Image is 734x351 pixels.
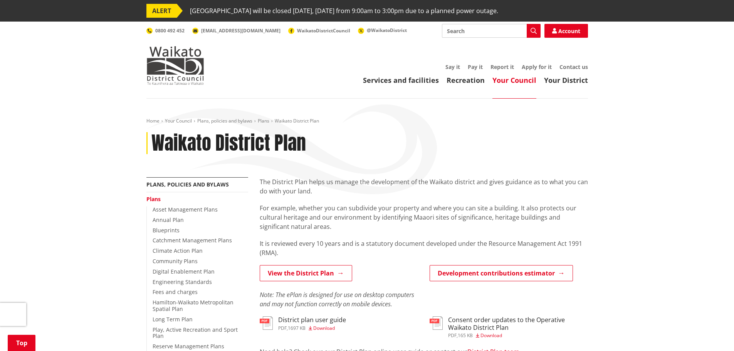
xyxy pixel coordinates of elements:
[153,288,198,296] a: Fees and charges
[260,177,588,196] p: The District Plan helps us manage the development of the Waikato district and gives guidance as t...
[430,316,443,330] img: document-pdf.svg
[153,343,224,350] a: Reserve Management Plans
[260,291,414,308] em: Note: The ePlan is designed for use on desktop computers and may not function correctly on mobile...
[190,4,498,18] span: [GEOGRAPHIC_DATA] will be closed [DATE], [DATE] from 9:00am to 3:00pm due to a planned power outage.
[278,326,346,331] div: ,
[430,265,573,281] a: Development contributions estimator
[544,24,588,38] a: Account
[445,63,460,71] a: Say it
[363,76,439,85] a: Services and facilities
[153,247,203,254] a: Climate Action Plan
[146,195,161,203] a: Plans
[260,239,588,257] p: It is reviewed every 10 years and is a statutory document developed under the Resource Management...
[153,299,233,312] a: Hamilton-Waikato Metropolitan Spatial Plan
[153,316,193,323] a: Long Term Plan
[288,325,306,331] span: 1697 KB
[8,335,35,351] a: Top
[313,325,335,331] span: Download
[153,227,180,234] a: Blueprints
[153,216,184,223] a: Annual Plan
[151,132,306,155] h1: Waikato District Plan
[367,27,407,34] span: @WaikatoDistrict
[278,316,346,324] h3: District plan user guide
[442,24,541,38] input: Search input
[278,325,287,331] span: pdf
[260,316,273,330] img: document-pdf.svg
[522,63,552,71] a: Apply for it
[358,27,407,34] a: @WaikatoDistrict
[165,118,192,124] a: Your Council
[146,4,177,18] span: ALERT
[448,333,588,338] div: ,
[146,27,185,34] a: 0800 492 452
[146,118,160,124] a: Home
[260,316,346,330] a: District plan user guide pdf,1697 KB Download
[146,181,229,188] a: Plans, policies and bylaws
[468,63,483,71] a: Pay it
[458,332,473,339] span: 165 KB
[153,278,212,286] a: Engineering Standards
[448,332,457,339] span: pdf
[201,27,280,34] span: [EMAIL_ADDRESS][DOMAIN_NAME]
[544,76,588,85] a: Your District
[260,265,352,281] a: View the District Plan
[153,326,238,340] a: Play, Active Recreation and Sport Plan
[260,203,588,231] p: For example, whether you can subdivide your property and where you can site a building. It also p...
[297,27,350,34] span: WaikatoDistrictCouncil
[480,332,502,339] span: Download
[146,46,204,85] img: Waikato District Council - Te Kaunihera aa Takiwaa o Waikato
[559,63,588,71] a: Contact us
[153,206,218,213] a: Asset Management Plans
[197,118,252,124] a: Plans, policies and bylaws
[146,118,588,124] nav: breadcrumb
[275,118,319,124] span: Waikato District Plan
[430,316,588,338] a: Consent order updates to the Operative Waikato District Plan pdf,165 KB Download
[153,257,198,265] a: Community Plans
[153,268,215,275] a: Digital Enablement Plan
[192,27,280,34] a: [EMAIL_ADDRESS][DOMAIN_NAME]
[448,316,588,331] h3: Consent order updates to the Operative Waikato District Plan
[258,118,269,124] a: Plans
[447,76,485,85] a: Recreation
[288,27,350,34] a: WaikatoDistrictCouncil
[490,63,514,71] a: Report it
[492,76,536,85] a: Your Council
[153,237,232,244] a: Catchment Management Plans
[155,27,185,34] span: 0800 492 452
